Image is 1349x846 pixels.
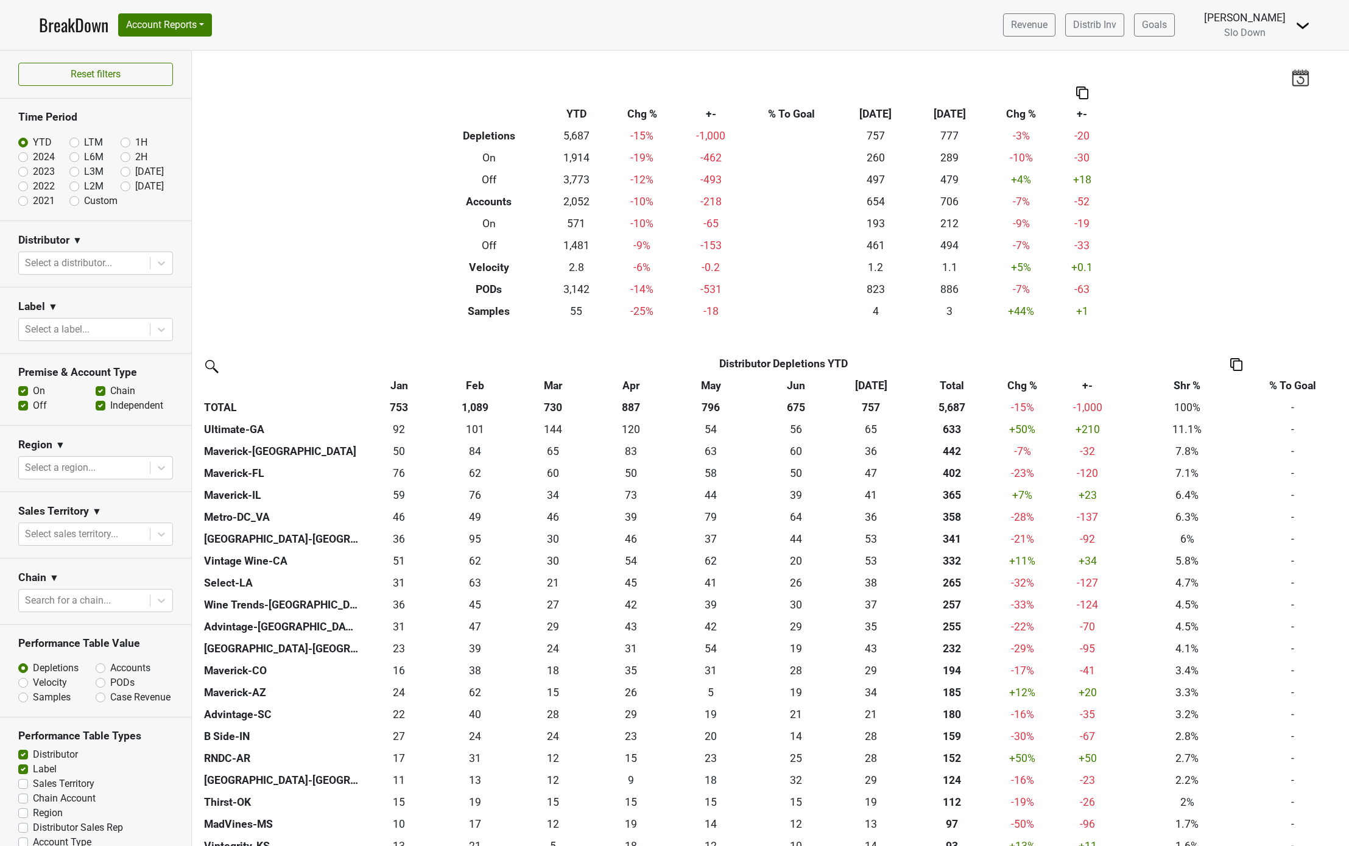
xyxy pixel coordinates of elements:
div: 47 [842,465,901,481]
div: 39 [756,487,836,503]
td: 78.583 [669,506,753,528]
td: - [1244,462,1342,484]
td: -63 [1055,278,1108,300]
td: 5.8% [1131,550,1244,572]
div: 144 [516,421,590,437]
th: 331.980 [904,550,1001,572]
td: 7.8% [1131,440,1244,462]
div: 92 [364,421,434,437]
td: 886 [912,278,986,300]
div: 60 [516,465,590,481]
td: 58.916 [362,484,437,506]
th: +- [677,103,745,125]
div: 36 [842,443,901,459]
td: 100% [1131,397,1244,418]
div: 50 [596,465,666,481]
td: -7 % [987,234,1056,256]
td: - [1244,506,1342,528]
td: -14 % [607,278,677,300]
td: 73 [593,484,669,506]
td: 50.083 [753,462,839,484]
div: 76 [364,465,434,481]
th: On [432,213,545,234]
td: -25 % [607,300,677,322]
td: 6.4% [1131,484,1244,506]
th: Vintage Wine-CA [201,550,362,572]
th: 357.752 [904,506,1001,528]
td: 706 [912,191,986,213]
th: 1,089 [437,397,513,418]
td: 36.085 [839,440,904,462]
th: Mar: activate to sort column ascending [513,375,593,397]
td: -153 [677,234,745,256]
label: 2024 [33,150,55,164]
span: ▼ [48,300,58,314]
td: 54.08 [669,418,753,440]
th: +- [1055,103,1108,125]
td: -19 % [607,147,677,169]
div: 358 [907,509,998,525]
th: 753 [362,397,437,418]
div: 62 [440,465,510,481]
div: 34 [516,487,590,503]
td: -1,000 [677,125,745,147]
label: Chain [110,384,135,398]
td: +1 [1055,300,1108,322]
td: +50 % [1000,418,1044,440]
span: Slo Down [1224,27,1266,38]
th: Apr: activate to sort column ascending [593,375,669,397]
td: -6 % [607,256,677,278]
td: 29.919 [513,528,593,550]
td: -52 [1055,191,1108,213]
label: Depletions [33,661,79,675]
th: 340.509 [904,528,1001,550]
div: 365 [907,487,998,503]
div: 54 [672,421,750,437]
th: Metro-DC_VA [201,506,362,528]
td: 43.586 [753,528,839,550]
div: 30 [516,531,590,547]
td: 20 [753,550,839,572]
th: 401.832 [904,462,1001,484]
td: 757 [839,125,912,147]
div: 60 [756,443,836,459]
span: -1,000 [1073,401,1102,414]
th: Velocity [432,256,545,278]
td: 30.33 [513,550,593,572]
th: Depletions [432,125,545,147]
div: 59 [364,487,434,503]
th: Distributor Depletions YTD [437,353,1130,375]
div: [PERSON_NAME] [1204,10,1286,26]
td: -0.2 [677,256,745,278]
td: 1,914 [545,147,607,169]
div: -137 [1048,509,1128,525]
label: Samples [33,690,71,705]
td: 56.41 [753,418,839,440]
td: - [1244,418,1342,440]
th: TOTAL [201,397,362,418]
h3: Label [18,300,45,313]
td: +11 % [1000,550,1044,572]
td: -65 [677,213,745,234]
td: 45.5 [513,506,593,528]
th: +-: activate to sort column ascending [1044,375,1131,397]
td: -7 % [987,191,1056,213]
label: [DATE] [135,164,164,179]
td: 3 [912,300,986,322]
div: -120 [1048,465,1128,481]
td: 1.2 [839,256,912,278]
th: Chg %: activate to sort column ascending [1000,375,1044,397]
td: 54 [593,550,669,572]
td: 4 [839,300,912,322]
td: 61.82 [437,550,513,572]
td: 6.3% [1131,506,1244,528]
label: Chain Account [33,791,96,806]
td: 75.665 [362,462,437,484]
div: 76 [440,487,510,503]
td: -33 [1055,234,1108,256]
td: 494 [912,234,986,256]
th: % To Goal [745,103,839,125]
span: ▼ [72,233,82,248]
td: 55 [545,300,607,322]
span: ▼ [92,504,102,519]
